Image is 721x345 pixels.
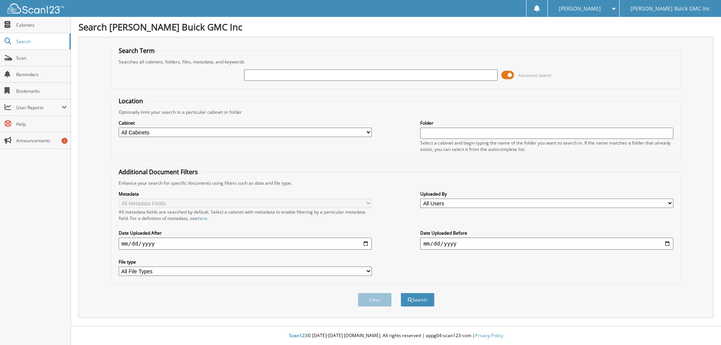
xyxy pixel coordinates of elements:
[115,168,202,176] legend: Additional Document Filters
[16,104,62,111] span: User Reports
[16,71,67,78] span: Reminders
[518,72,552,78] span: Advanced Search
[420,238,673,250] input: end
[289,332,307,339] span: Scan123
[475,332,503,339] a: Privacy Policy
[420,140,673,152] div: Select a cabinet and begin typing the name of the folder you want to search in. If the name match...
[115,97,147,105] legend: Location
[115,47,158,55] legend: Search Term
[8,3,64,14] img: scan123-logo-white.svg
[71,327,721,345] div: © [DATE]-[DATE] [DOMAIN_NAME]. All rights reserved | appg04-scan123-com |
[16,88,67,94] span: Bookmarks
[78,21,713,33] h1: Search [PERSON_NAME] Buick GMC Inc
[16,137,67,144] span: Announcements
[358,293,392,307] button: Clear
[16,38,66,45] span: Search
[115,59,677,65] div: Searches all cabinets, folders, files, metadata, and keywords
[420,120,673,126] label: Folder
[420,191,673,197] label: Uploaded By
[559,6,601,11] span: [PERSON_NAME]
[115,180,677,186] div: Enhance your search for specific documents using filters such as date and file type.
[630,6,710,11] span: [PERSON_NAME] Buick GMC Inc
[119,230,372,236] label: Date Uploaded After
[16,55,67,61] span: Scan
[62,138,68,144] div: 1
[16,22,67,28] span: Cabinets
[16,121,67,127] span: Help
[420,230,673,236] label: Date Uploaded Before
[198,215,207,221] a: here
[401,293,434,307] button: Search
[119,120,372,126] label: Cabinet
[119,209,372,221] div: All metadata fields are searched by default. Select a cabinet with metadata to enable filtering b...
[115,109,677,115] div: Optionally limit your search to a particular cabinet or folder
[119,259,372,265] label: File type
[119,238,372,250] input: start
[119,191,372,197] label: Metadata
